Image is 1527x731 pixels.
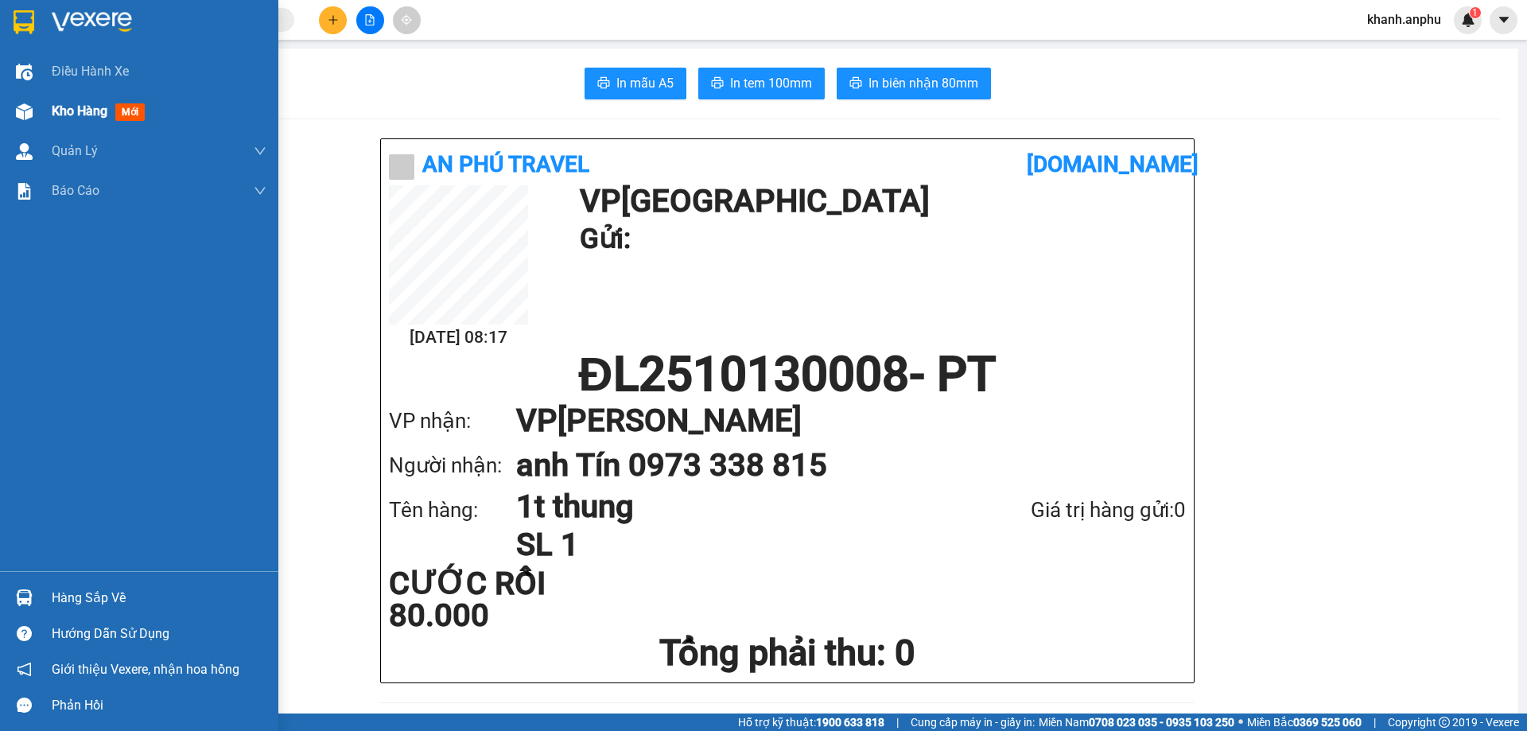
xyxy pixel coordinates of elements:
span: caret-down [1497,13,1511,27]
span: Báo cáo [52,181,99,200]
button: plus [319,6,347,34]
span: Giới thiệu Vexere, nhận hoa hồng [52,659,239,679]
b: An Phú Travel [422,151,589,177]
div: Phản hồi [52,694,266,717]
span: Hỗ trợ kỹ thuật: [738,714,884,731]
div: Tên hàng: [389,494,516,527]
strong: 1900 633 818 [816,716,884,729]
span: In tem 100mm [730,73,812,93]
img: solution-icon [16,183,33,200]
div: Hàng sắp về [52,586,266,610]
span: CƯỚC RỒI : [12,102,87,119]
span: copyright [1439,717,1450,728]
span: plus [328,14,339,25]
button: printerIn tem 100mm [698,68,825,99]
div: Giá trị hàng gửi: 0 [946,494,1186,527]
span: In biên nhận 80mm [868,73,978,93]
div: Người nhận: [389,449,516,482]
div: 0973338815 [186,68,314,91]
span: aim [401,14,412,25]
span: file-add [364,14,375,25]
img: warehouse-icon [16,103,33,120]
span: Quản Lý [52,141,98,161]
span: 1 [1472,7,1478,18]
div: anh Tín [186,49,314,68]
span: question-circle [17,626,32,641]
span: notification [17,662,32,677]
span: Cung cấp máy in - giấy in: [911,714,1035,731]
span: down [254,145,266,157]
h1: Tổng phải thu: 0 [389,632,1186,675]
span: | [896,714,899,731]
img: logo-vxr [14,10,34,34]
strong: 0708 023 035 - 0935 103 250 [1089,716,1234,729]
span: printer [597,76,610,91]
sup: 1 [1470,7,1481,18]
img: warehouse-icon [16,64,33,80]
div: Hướng dẫn sử dụng [52,622,266,646]
img: warehouse-icon [16,589,33,606]
span: | [1374,714,1376,731]
div: CƯỚC RỒI 80.000 [389,568,652,632]
button: file-add [356,6,384,34]
img: warehouse-icon [16,143,33,160]
span: Nhận: [186,14,224,30]
button: aim [393,6,421,34]
h1: SL 1 [516,526,946,564]
span: printer [849,76,862,91]
span: Miền Bắc [1247,714,1362,731]
img: icon-new-feature [1461,13,1475,27]
span: printer [711,76,724,91]
div: 80.000 [12,100,177,119]
button: caret-down [1490,6,1517,34]
button: printerIn biên nhận 80mm [837,68,991,99]
h1: VP [PERSON_NAME] [516,399,1154,443]
span: Miền Nam [1039,714,1234,731]
h1: ĐL2510130008 - PT [389,351,1186,399]
h1: Gửi: [580,217,1178,261]
span: Kho hàng [52,103,107,119]
div: VP nhận: [389,405,516,437]
span: khanh.anphu [1354,10,1454,29]
span: In mẫu A5 [616,73,674,93]
b: [DOMAIN_NAME] [1027,151,1199,177]
h1: anh Tín 0973 338 815 [516,443,1154,488]
span: down [254,185,266,197]
span: Gửi: [14,14,38,30]
div: [GEOGRAPHIC_DATA] [14,14,175,49]
button: printerIn mẫu A5 [585,68,686,99]
span: mới [115,103,145,121]
span: message [17,698,32,713]
h2: [DATE] 08:17 [389,325,528,351]
span: ⚪️ [1238,719,1243,725]
div: [PERSON_NAME] [186,14,314,49]
h1: 1t thung [516,488,946,526]
h1: VP [GEOGRAPHIC_DATA] [580,185,1178,217]
span: Điều hành xe [52,61,129,81]
strong: 0369 525 060 [1293,716,1362,729]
